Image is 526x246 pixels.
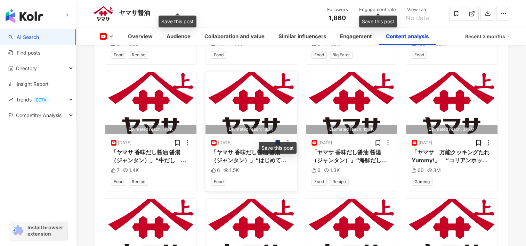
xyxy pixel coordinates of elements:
[324,6,351,13] div: Followers
[318,140,332,146] div: [DATE]
[123,167,139,174] div: 1.4K
[386,32,429,41] div: Content analysis
[404,6,431,13] div: View rate
[8,34,39,41] a: searchAI Search
[406,15,429,22] span: No data
[311,167,321,174] div: 6
[278,32,326,41] div: Similar influencers
[330,178,349,186] span: Recipe
[211,167,220,174] div: 6
[111,51,126,59] span: Food
[224,167,239,174] div: 1.5K
[306,72,397,134] img: post-image
[211,148,291,164] div: 「ヤマサ 香味だし醤油 醤湯（ジャンタン）」“はじめての醤湯 ”篇（30秒）これぞ、醤油の集大成！ 「ヤマサ 香味だし醤油 醤湯(ジャンタン) は、こだわりの「醤油」に、牛や海鮮の上質なだし「湯...
[16,60,37,76] span: Directory
[118,140,131,146] div: [DATE]
[465,31,510,42] div: Recent 3 months
[105,72,197,134] img: post-image
[211,178,226,186] span: Food
[205,72,297,134] img: post-image
[259,142,297,154] div: Save this post
[427,167,441,174] div: 3M
[412,148,492,164] div: 「ヤマサ 万能クッキングたれYummy!」 “コリアンホット新登場”篇（15秒）Yummy!で料理は、もっと楽しくなる！ [PERSON_NAME]がまるでアニメの世界に飛び込んだように、商品パ...
[129,51,148,59] span: Recipe
[8,49,40,56] a: Find posts
[329,14,346,22] span: 1,860
[105,72,197,134] button: Estimated reach: 17.7K
[159,16,196,27] div: Save this post
[167,32,191,41] div: Audience
[111,178,126,186] span: Food
[111,167,120,174] div: 7
[211,51,226,59] span: Food
[205,72,297,134] button: Estimated reach: 18.7K
[412,167,424,174] div: 60
[311,148,392,164] div: 「ヤマサ 香味だし醤油 醤湯（ジャンタン）」“海鮮だし 野菜炒め ”篇「ヤマサ 香味だし醤油 醤湯（ジャンタン）海鮮だし」があれば、本格的な「海鮮だし炒め」を、ご家庭で手軽に楽しむことができます...
[129,178,148,186] span: Recipe
[359,16,397,27] div: Save this post
[419,140,432,146] div: [DATE]
[128,32,153,41] div: Overview
[8,97,13,102] span: rise
[8,81,49,88] a: Insight Report
[16,107,62,123] span: Competitor Analysis
[111,148,191,164] div: 「ヤマサ 香味だし醤油 醤湯（ジャンタン）」“牛だし 炒飯 ”篇「ヤマサ 香味だし醤油 醤湯（ジャンタン）牛だし」があれば、本格的な「王道の牛だし炒飯」を、ご家庭で手軽に楽しむことができます。 ...
[93,3,114,24] img: KOL Avatar
[406,125,497,134] div: Estimated reach: 37.7M
[205,125,297,134] div: Estimated reach: 18.7K
[33,97,49,104] div: BETA
[6,9,43,23] img: logo
[340,32,372,41] div: Engagement
[366,15,389,22] span: No data
[306,72,397,134] button: Estimated reach: 15.7K
[218,140,232,146] div: [DATE]
[311,51,327,59] span: Food
[204,32,265,41] div: Collaboration and value
[359,6,396,13] div: Engagement rate
[330,51,353,59] span: Big Eater
[119,8,150,17] div: ヤマサ醤油
[311,178,327,186] span: Food
[306,125,397,134] div: Estimated reach: 15.7K
[412,178,432,186] span: Gaming
[406,72,497,134] button: Estimated reach: 37.7M
[105,125,197,134] div: Estimated reach: 17.7K
[9,221,67,240] a: chrome extensionInstall browser extension
[412,51,427,59] span: Food
[406,72,497,134] img: post-image
[16,92,49,107] span: Trends
[27,224,65,237] span: Install browser extension
[11,225,24,236] img: chrome extension
[324,167,340,174] div: 1.3K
